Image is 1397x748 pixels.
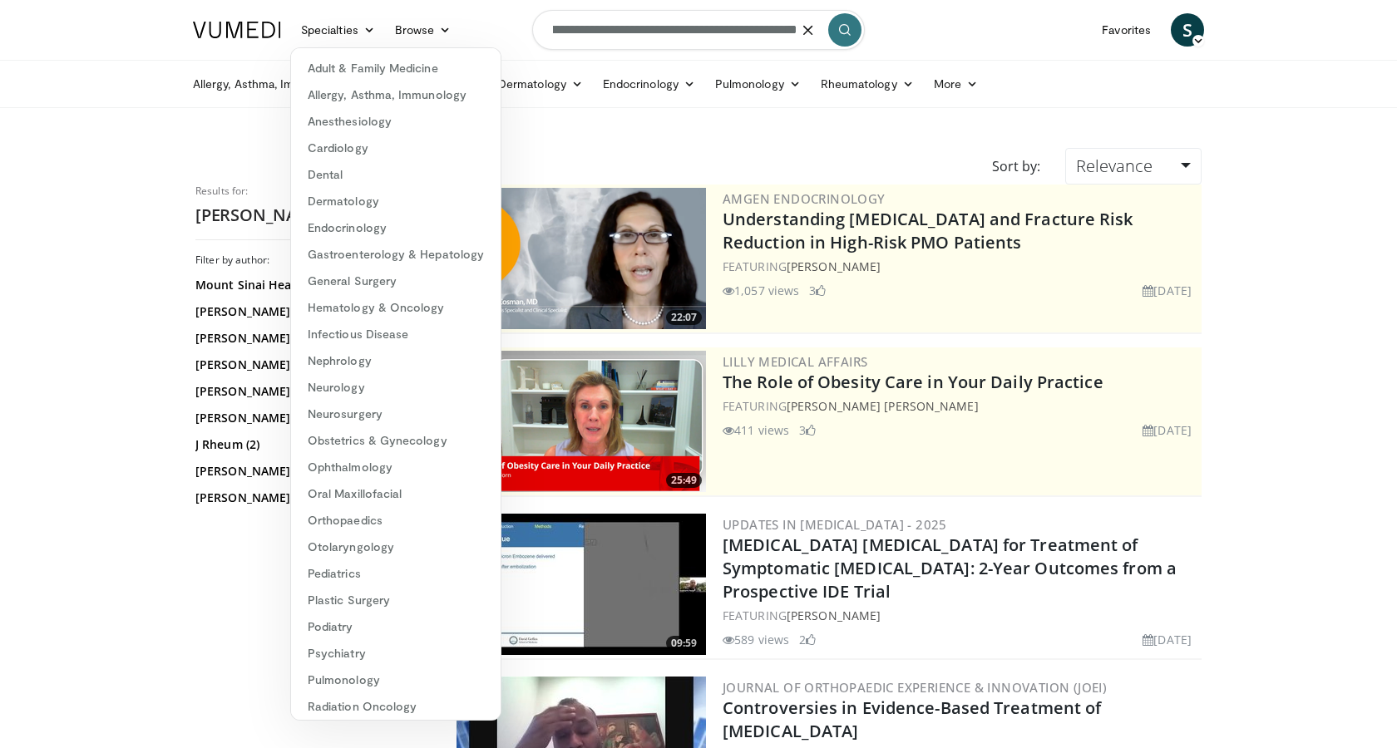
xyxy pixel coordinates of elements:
li: 3 [799,421,816,439]
a: Radiation Oncology [291,693,501,720]
h2: [PERSON_NAME] [195,204,428,226]
a: Adult & Family Medicine [291,55,501,81]
li: [DATE] [1143,631,1192,648]
a: Plastic Surgery [291,587,501,613]
a: Gastroenterology & Hepatology [291,241,501,268]
img: VuMedi Logo [193,22,281,38]
li: 411 views [723,421,789,439]
a: Understanding [MEDICAL_DATA] and Fracture Risk Reduction in High-Risk PMO Patients [723,208,1133,253]
a: Ophthalmology [291,454,501,480]
a: Nephrology [291,347,501,374]
input: Search topics, interventions [532,10,865,50]
a: Anesthesiology [291,108,501,135]
div: FEATURING [723,258,1198,275]
li: 2 [799,631,816,648]
a: [PERSON_NAME] [787,608,881,623]
a: Pulmonology [291,667,501,693]
span: 09:59 [666,636,702,651]
div: FEATURING [723,607,1198,624]
a: Dental [291,161,501,188]
a: Favorites [1092,13,1161,47]
a: Infectious Disease [291,321,501,347]
a: [PERSON_NAME] (3) [195,303,424,320]
span: 22:07 [666,310,702,325]
a: J Rheum (2) [195,436,424,453]
a: Allergy, Asthma, Immunology [291,81,501,108]
h3: Filter by author: [195,253,428,267]
a: Allergy, Asthma, Immunology [183,67,373,101]
a: Browse [385,13,462,47]
a: 22:07 [457,188,706,329]
a: Oral Maxillofacial [291,480,501,507]
span: 25:49 [666,473,702,488]
a: Psychiatry [291,640,501,667]
a: Pulmonology [705,67,811,101]
a: Neurosurgery [291,401,501,427]
a: Relevance [1065,148,1202,185]
a: Endocrinology [291,214,501,241]
a: Controversies in Evidence-Based Treatment of [MEDICAL_DATA] [723,696,1101,742]
a: Endocrinology [593,67,705,101]
a: Specialties [291,13,385,47]
a: Obstetrics & Gynecology [291,427,501,454]
span: Relevance [1076,155,1153,177]
img: e1208b6b-349f-4914-9dd7-f97803bdbf1d.png.300x170_q85_crop-smart_upscale.png [457,351,706,492]
a: Otolaryngology [291,534,501,560]
a: [PERSON_NAME] [787,258,881,274]
a: 25:49 [457,351,706,492]
a: General Surgery [291,268,501,294]
a: Hematology & Oncology [291,294,501,321]
a: Journal of Orthopaedic Experience & Innovation (JOEI) [723,679,1107,696]
a: Orthopaedics [291,507,501,534]
a: Dermatology [488,67,593,101]
a: Rheumatology [811,67,924,101]
li: 3 [809,282,826,299]
a: The Role of Obesity Care in Your Daily Practice [723,371,1103,393]
a: Dermatology [291,188,501,214]
a: [PERSON_NAME] [PERSON_NAME] [787,398,979,414]
img: c9a25db3-4db0-49e1-a46f-17b5c91d58a1.png.300x170_q85_crop-smart_upscale.png [457,188,706,329]
a: Radiology [291,720,501,746]
div: Sort by: [980,148,1053,185]
a: Pediatrics [291,560,501,587]
a: [PERSON_NAME] (2) [195,383,424,400]
a: [PERSON_NAME] (2) [195,357,424,373]
p: Results for: [195,185,428,198]
li: 589 views [723,631,789,648]
a: [PERSON_NAME] (2) [195,463,424,480]
a: [PERSON_NAME] (2) [195,490,424,506]
li: [DATE] [1143,282,1192,299]
a: Amgen Endocrinology [723,190,886,207]
a: Cardiology [291,135,501,161]
a: [MEDICAL_DATA] [MEDICAL_DATA] for Treatment of Symptomatic [MEDICAL_DATA]: 2-Year Outcomes from a... [723,534,1177,603]
li: [DATE] [1143,421,1192,439]
a: Neurology [291,374,501,401]
div: Specialties [290,47,501,721]
a: Lilly Medical Affairs [723,353,867,370]
img: f4a4bbb7-046c-4fbd-98d6-e1c6b7d876c0.300x170_q85_crop-smart_upscale.jpg [457,514,706,655]
a: [PERSON_NAME] & [PERSON_NAME] (2) [195,330,424,347]
a: Podiatry [291,613,501,640]
a: Updates in [MEDICAL_DATA] - 2025 [723,516,947,533]
a: S [1171,13,1204,47]
div: FEATURING [723,397,1198,415]
li: 1,057 views [723,282,799,299]
a: 09:59 [457,514,706,655]
a: [PERSON_NAME] (2) [195,410,424,426]
a: More [924,67,988,101]
a: Mount Sinai Health System (6) [195,277,424,293]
